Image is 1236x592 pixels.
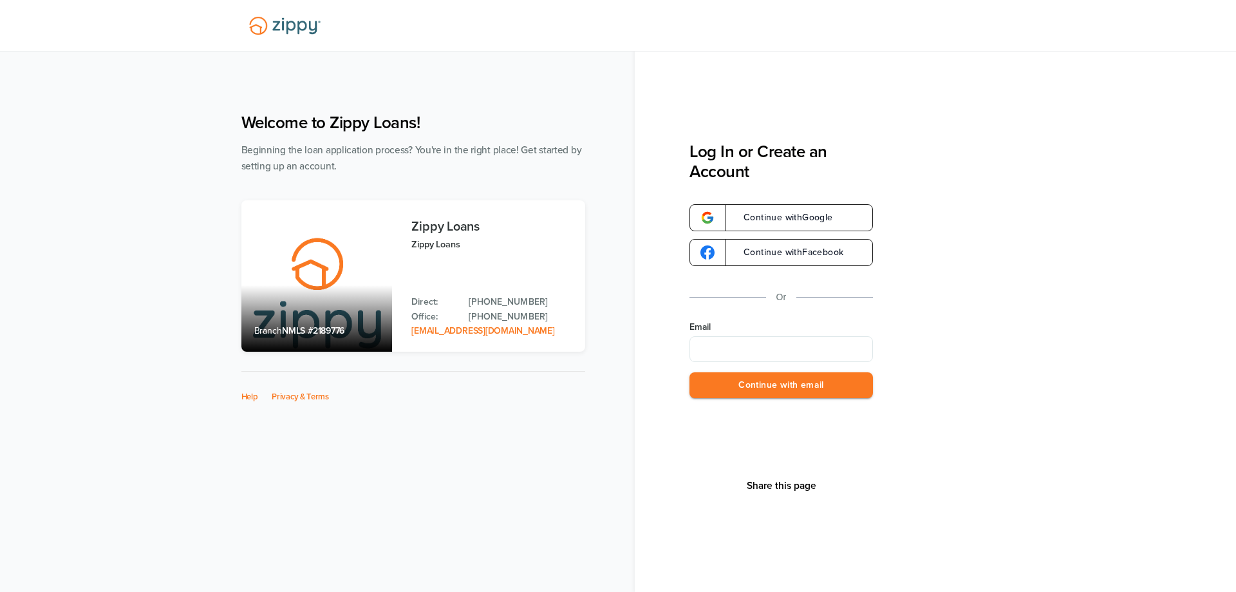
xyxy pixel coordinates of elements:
h3: Zippy Loans [411,220,572,234]
h1: Welcome to Zippy Loans! [241,113,585,133]
input: Email Address [689,336,873,362]
img: Lender Logo [241,11,328,41]
p: Or [776,289,787,305]
img: google-logo [700,245,715,260]
button: Share This Page [743,479,820,492]
a: Privacy & Terms [272,392,329,402]
button: Continue with email [689,372,873,399]
span: Continue with Google [731,213,833,222]
h3: Log In or Create an Account [689,142,873,182]
a: Direct Phone: 512-975-2947 [469,295,572,309]
a: google-logoContinue withGoogle [689,204,873,231]
a: google-logoContinue withFacebook [689,239,873,266]
label: Email [689,321,873,334]
span: Branch [254,325,283,336]
img: google-logo [700,211,715,225]
span: Continue with Facebook [731,248,843,257]
p: Zippy Loans [411,237,572,252]
a: Email Address: zippyguide@zippymh.com [411,325,554,336]
p: Direct: [411,295,456,309]
a: Help [241,392,258,402]
p: Office: [411,310,456,324]
span: Beginning the loan application process? You're in the right place! Get started by setting up an a... [241,144,582,172]
a: Office Phone: 512-975-2947 [469,310,572,324]
span: NMLS #2189776 [282,325,344,336]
